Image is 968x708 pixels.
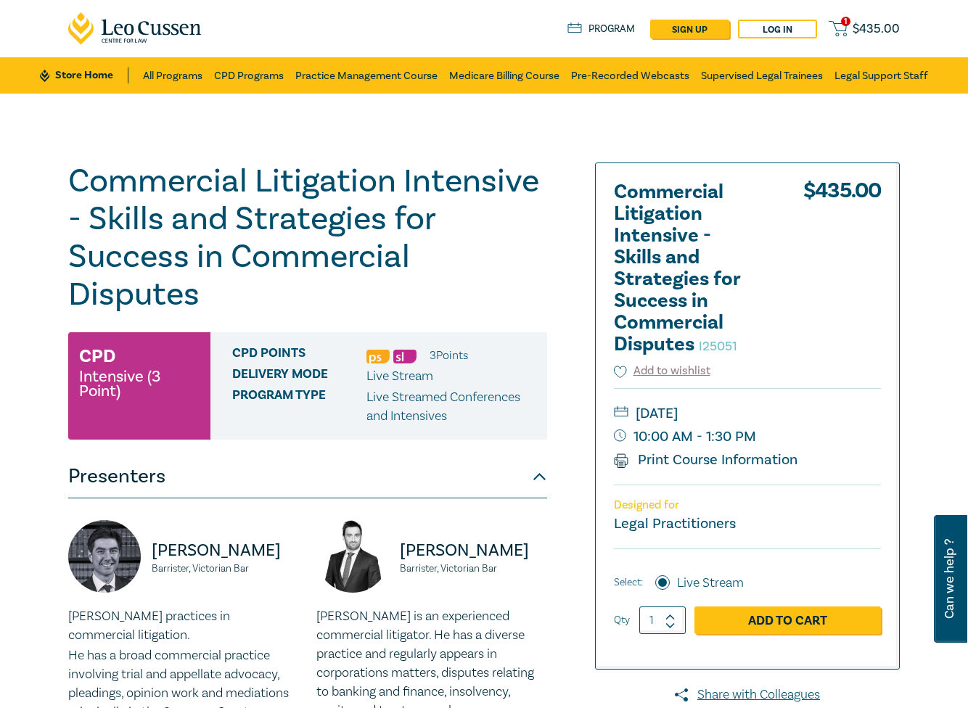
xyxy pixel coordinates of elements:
[232,367,366,386] span: Delivery Mode
[694,606,881,634] a: Add to Cart
[614,612,630,628] label: Qty
[841,17,850,26] span: 1
[366,368,433,384] span: Live Stream
[853,21,900,37] span: $ 435.00
[152,539,299,562] p: [PERSON_NAME]
[232,388,366,426] span: Program type
[400,564,547,574] small: Barrister, Victorian Bar
[68,455,547,498] button: Presenters
[595,686,900,704] a: Share with Colleagues
[701,57,823,94] a: Supervised Legal Trainees
[699,338,737,355] small: I25051
[79,369,200,398] small: Intensive (3 Point)
[614,498,881,512] p: Designed for
[614,514,736,533] small: Legal Practitioners
[614,181,774,355] h2: Commercial Litigation Intensive - Skills and Strategies for Success in Commercial Disputes
[677,574,744,593] label: Live Stream
[366,350,390,363] img: Professional Skills
[571,57,689,94] a: Pre-Recorded Webcasts
[295,57,438,94] a: Practice Management Course
[614,402,881,425] small: [DATE]
[738,20,817,38] a: Log in
[143,57,202,94] a: All Programs
[803,181,881,363] div: $ 435.00
[393,350,417,363] img: Substantive Law
[316,520,389,593] img: https://s3.ap-southeast-2.amazonaws.com/leo-cussen-store-production-content/Contacts/Adam%20John%...
[152,564,299,574] small: Barrister, Victorian Bar
[79,343,115,369] h3: CPD
[639,606,686,634] input: 1
[430,346,468,365] li: 3 Point s
[449,57,559,94] a: Medicare Billing Course
[943,524,956,634] span: Can we help ?
[214,57,284,94] a: CPD Programs
[614,363,710,379] button: Add to wishlist
[68,162,547,313] h1: Commercial Litigation Intensive - Skills and Strategies for Success in Commercial Disputes
[68,520,141,593] img: https://s3.ap-southeast-2.amazonaws.com/leo-cussen-store-production-content/Contacts/Jonathan%20W...
[68,607,299,645] p: [PERSON_NAME] practices in commercial litigation.
[650,20,729,38] a: sign up
[400,539,547,562] p: [PERSON_NAME]
[614,425,881,448] small: 10:00 AM - 1:30 PM
[366,388,536,426] p: Live Streamed Conferences and Intensives
[614,575,643,590] span: Select:
[232,346,366,365] span: CPD Points
[614,450,797,469] a: Print Course Information
[40,67,128,83] a: Store Home
[834,57,928,94] a: Legal Support Staff
[567,21,635,37] a: Program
